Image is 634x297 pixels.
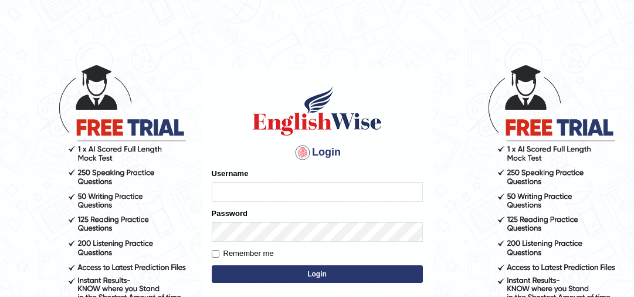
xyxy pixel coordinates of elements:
[250,85,384,137] img: Logo of English Wise sign in for intelligent practice with AI
[212,265,423,283] button: Login
[212,248,274,259] label: Remember me
[212,250,219,258] input: Remember me
[212,168,249,179] label: Username
[212,208,248,219] label: Password
[212,143,423,162] h4: Login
